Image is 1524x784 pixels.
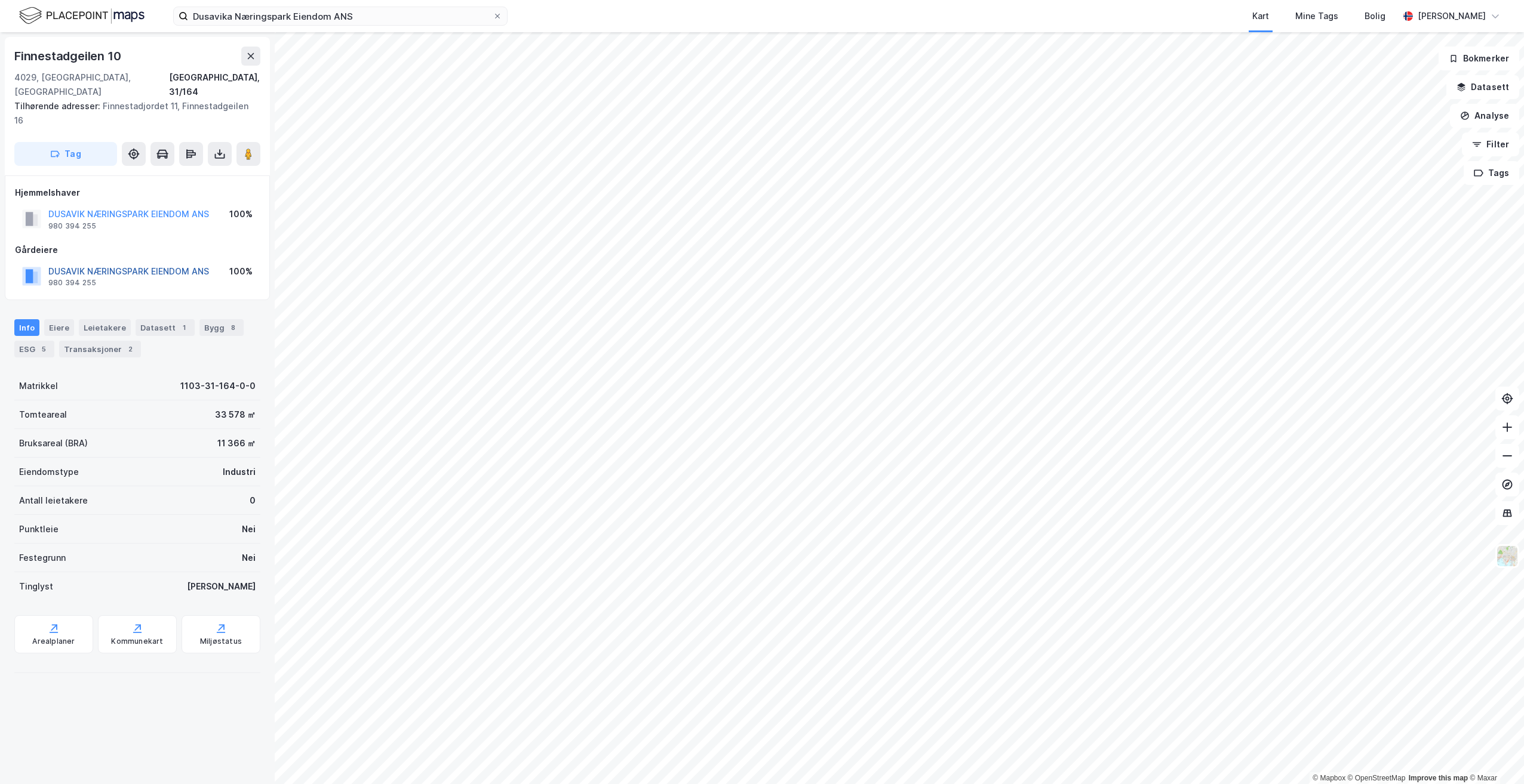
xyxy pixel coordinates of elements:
[229,264,253,279] div: 100%
[227,322,239,334] div: 8
[14,101,103,111] span: Tilhørende adresser:
[242,551,256,565] div: Nei
[1450,104,1519,128] button: Analyse
[14,319,39,336] div: Info
[19,551,66,565] div: Festegrunn
[178,322,190,334] div: 1
[1496,545,1519,567] img: Z
[19,436,88,450] div: Bruksareal (BRA)
[1464,161,1519,185] button: Tags
[242,522,256,536] div: Nei
[188,7,493,25] input: Søk på adresse, matrikkel, gårdeiere, leietakere eller personer
[217,436,256,450] div: 11 366 ㎡
[19,522,59,536] div: Punktleie
[136,319,195,336] div: Datasett
[14,341,54,357] div: ESG
[1348,774,1406,782] a: OpenStreetMap
[19,493,88,508] div: Antall leietakere
[19,579,53,594] div: Tinglyst
[250,493,256,508] div: 0
[79,319,131,336] div: Leietakere
[111,637,163,646] div: Kommunekart
[124,343,136,355] div: 2
[1409,774,1468,782] a: Improve this map
[14,70,169,99] div: 4029, [GEOGRAPHIC_DATA], [GEOGRAPHIC_DATA]
[14,142,117,166] button: Tag
[1295,9,1338,23] div: Mine Tags
[229,207,253,221] div: 100%
[19,5,145,26] img: logo.f888ab2527a4732fd821a326f86c7f29.svg
[48,221,96,231] div: 980 394 255
[19,465,79,479] div: Eiendomstype
[1462,132,1519,156] button: Filter
[19,379,58,393] div: Matrikkel
[200,637,242,646] div: Miljøstatus
[32,637,75,646] div: Arealplaner
[38,343,50,355] div: 5
[19,408,67,422] div: Tomteareal
[1365,9,1385,23] div: Bolig
[1252,9,1269,23] div: Kart
[1464,727,1524,784] iframe: Chat Widget
[1313,774,1345,782] a: Mapbox
[1439,47,1519,70] button: Bokmerker
[44,319,74,336] div: Eiere
[199,319,244,336] div: Bygg
[15,186,260,200] div: Hjemmelshaver
[180,379,256,393] div: 1103-31-164-0-0
[48,278,96,288] div: 980 394 255
[14,47,123,66] div: Finnestadgeilen 10
[1446,75,1519,99] button: Datasett
[187,579,256,594] div: [PERSON_NAME]
[15,243,260,257] div: Gårdeiere
[1418,9,1486,23] div: [PERSON_NAME]
[223,465,256,479] div: Industri
[59,341,141,357] div: Transaksjoner
[215,408,256,422] div: 33 578 ㎡
[169,70,260,99] div: [GEOGRAPHIC_DATA], 31/164
[14,99,251,128] div: Finnestadjordet 11, Finnestadgeilen 16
